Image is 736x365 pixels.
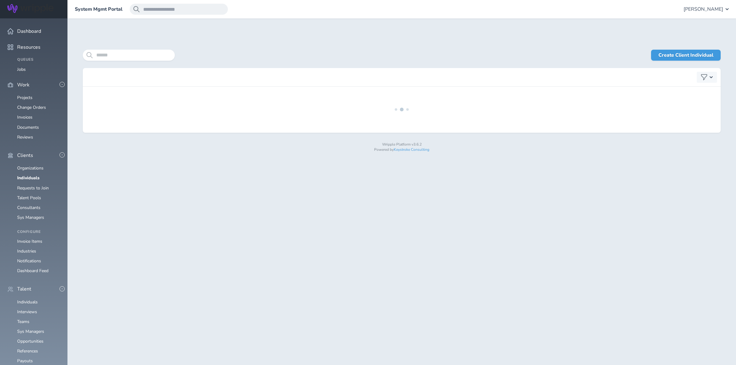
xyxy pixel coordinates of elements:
[17,153,33,158] span: Clients
[17,134,33,140] a: Reviews
[17,44,40,50] span: Resources
[17,329,44,334] a: Sys Managers
[684,4,729,15] button: [PERSON_NAME]
[684,6,723,12] span: [PERSON_NAME]
[394,147,429,152] a: Keystroke Consulting
[17,195,41,201] a: Talent Pools
[17,95,33,101] a: Projects
[17,309,37,315] a: Interviews
[17,175,40,181] a: Individuals
[17,29,41,34] span: Dashboard
[17,82,29,88] span: Work
[7,4,53,13] img: Wripple
[17,67,26,72] a: Jobs
[17,124,39,130] a: Documents
[17,248,36,254] a: Industries
[59,82,65,87] button: -
[17,358,33,364] a: Payouts
[59,152,65,158] button: -
[17,348,38,354] a: References
[17,299,38,305] a: Individuals
[17,319,29,325] a: Teams
[59,286,65,291] button: -
[17,230,60,234] h4: Configure
[17,258,41,264] a: Notifications
[17,205,40,211] a: Consultants
[17,58,60,62] h4: Queues
[83,143,721,147] p: Wripple Platform v3.6.2
[17,238,42,244] a: Invoice Items
[75,6,122,12] a: System Mgmt Portal
[17,185,49,191] a: Requests to Join
[17,338,44,344] a: Opportunities
[17,114,33,120] a: Invoices
[17,268,48,274] a: Dashboard Feed
[83,148,721,152] p: Powered by
[17,105,46,110] a: Change Orders
[17,165,44,171] a: Organizations
[17,215,44,220] a: Sys Managers
[17,286,31,292] span: Talent
[651,50,721,61] a: Create Client Individual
